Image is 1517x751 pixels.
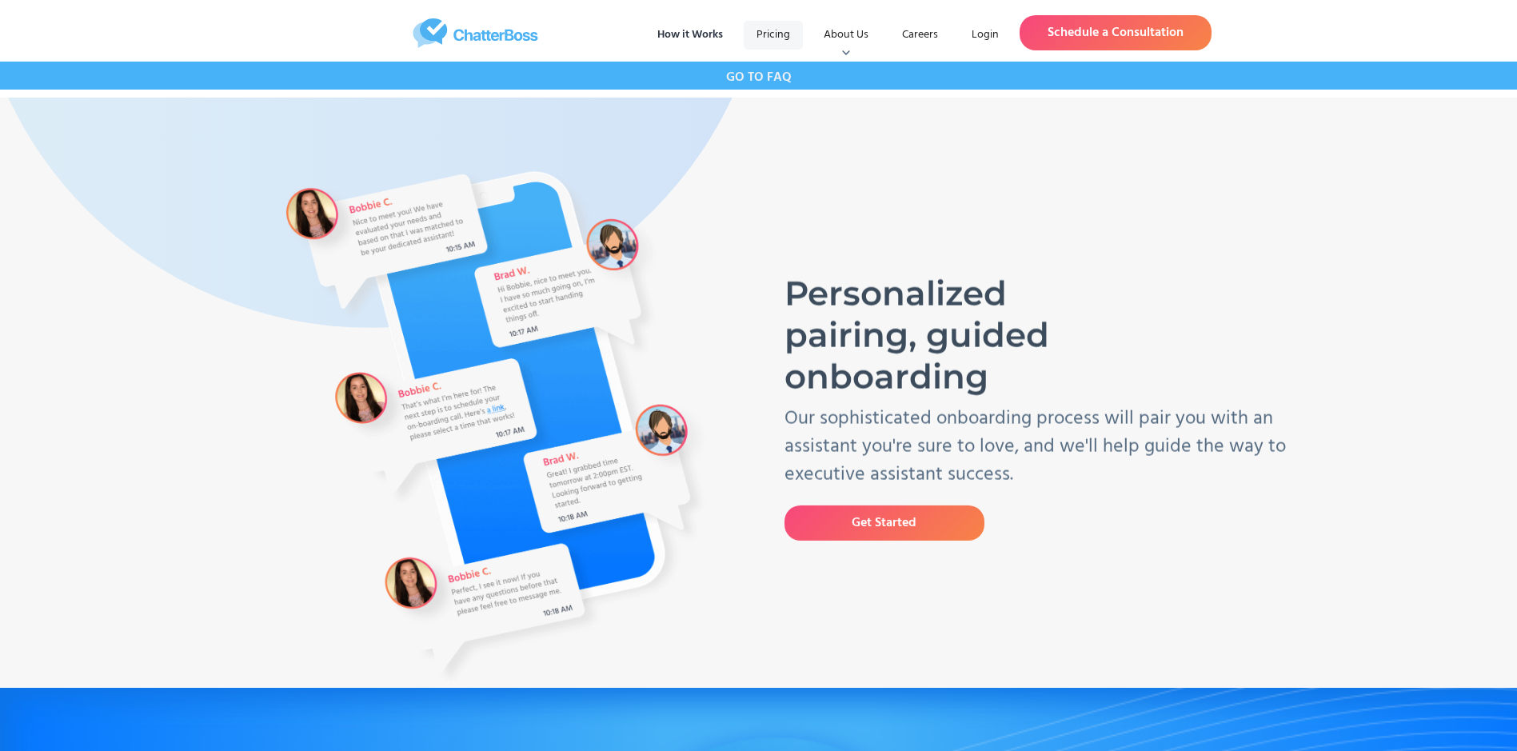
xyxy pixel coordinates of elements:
h1: Personalized pairing, guided onboarding [784,273,1140,397]
a: Login [959,21,1012,50]
a: home [306,18,645,48]
strong: GO TO FAQ [726,67,792,88]
a: Schedule a Consultation [1020,15,1212,50]
a: GO TO FAQ [726,62,792,90]
a: How it Works [645,21,736,50]
a: Get Started [784,505,984,541]
a: Careers [889,21,951,50]
div: About Us [811,21,881,50]
p: Our sophisticated onboarding process will pair you with an assistant you're sure to love, and we'... [784,405,1299,489]
a: Pricing [744,21,803,50]
div: About Us [824,27,868,43]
